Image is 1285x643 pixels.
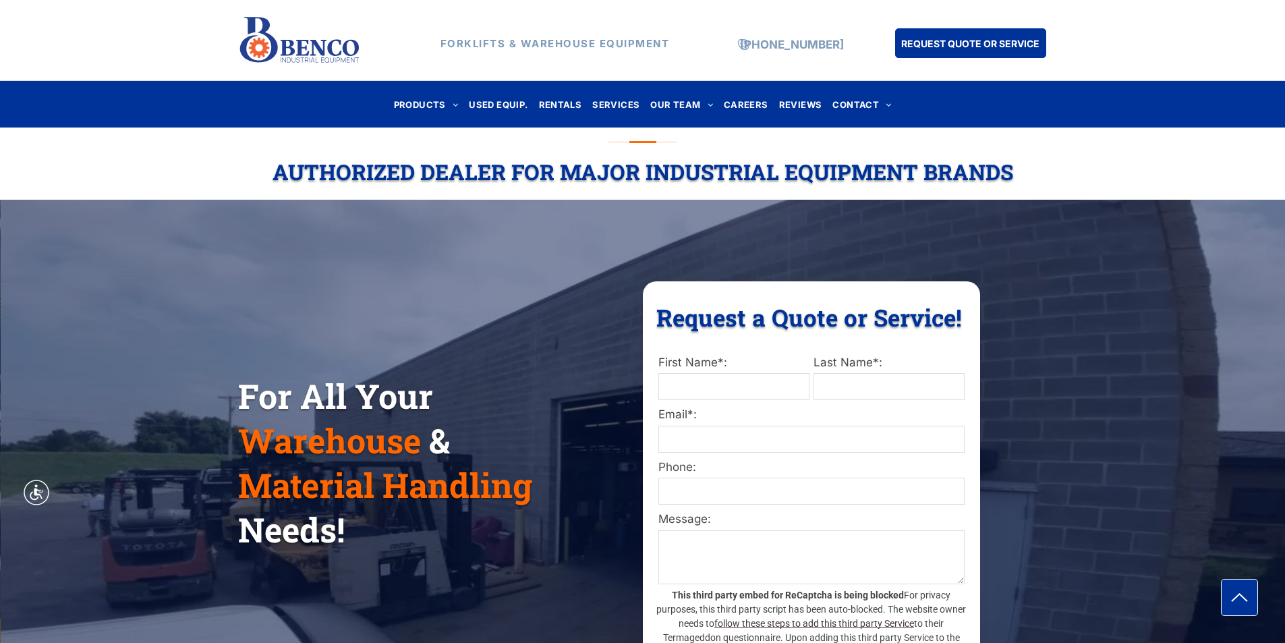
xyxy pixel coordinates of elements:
[813,354,965,372] label: Last Name*:
[714,618,914,629] a: follow these steps to add this third party Service
[238,418,421,463] span: Warehouse
[656,302,962,333] span: Request a Quote or Service!
[463,95,533,113] a: USED EQUIP.
[658,406,965,424] label: Email*:
[827,95,896,113] a: CONTACT
[658,354,809,372] label: First Name*:
[429,418,450,463] span: &
[534,95,588,113] a: RENTALS
[587,95,645,113] a: SERVICES
[895,28,1046,58] a: REQUEST QUOTE OR SERVICE
[238,507,345,552] span: Needs!
[238,374,433,418] span: For All Your
[658,511,965,528] label: Message:
[440,37,670,50] strong: FORKLIFTS & WAREHOUSE EQUIPMENT
[718,95,774,113] a: CAREERS
[389,95,464,113] a: PRODUCTS
[658,459,965,476] label: Phone:
[901,31,1039,56] span: REQUEST QUOTE OR SERVICE
[273,157,1013,186] span: Authorized Dealer For Major Industrial Equipment Brands
[774,95,828,113] a: REVIEWS
[645,95,718,113] a: OUR TEAM
[238,463,532,507] span: Material Handling
[672,590,904,600] strong: This third party embed for ReCaptcha is being blocked
[740,38,844,51] a: [PHONE_NUMBER]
